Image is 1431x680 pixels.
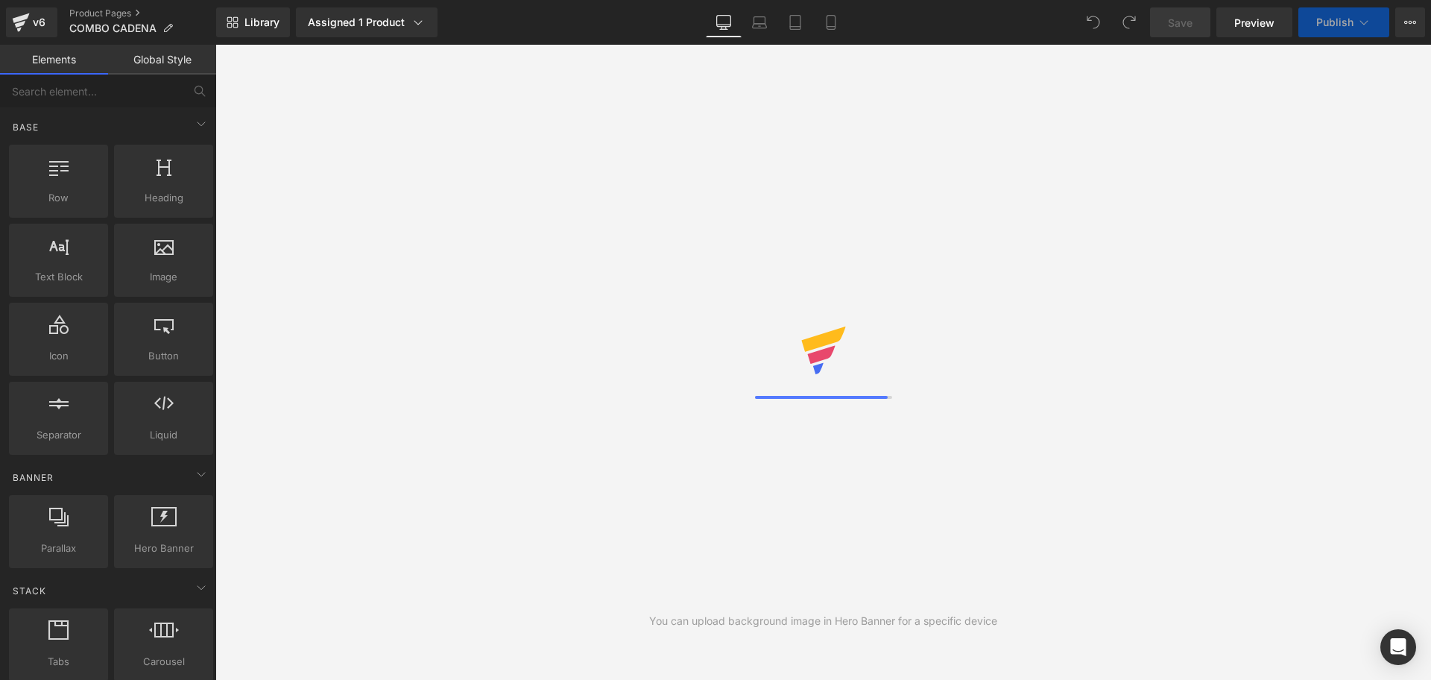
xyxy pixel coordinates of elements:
a: Laptop [742,7,777,37]
span: Base [11,120,40,134]
span: Carousel [119,654,209,670]
div: You can upload background image in Hero Banner for a specific device [649,613,997,629]
a: v6 [6,7,57,37]
span: Row [13,190,104,206]
a: Preview [1216,7,1292,37]
button: More [1395,7,1425,37]
span: Library [244,16,279,29]
a: Global Style [108,45,216,75]
div: Open Intercom Messenger [1380,629,1416,665]
span: Button [119,348,209,364]
div: Assigned 1 Product [308,15,426,30]
a: Product Pages [69,7,216,19]
span: Hero Banner [119,541,209,556]
span: Text Block [13,269,104,285]
span: Parallax [13,541,104,556]
span: Preview [1234,15,1274,31]
span: Publish [1316,16,1353,28]
div: v6 [30,13,48,32]
button: Redo [1114,7,1144,37]
span: Stack [11,584,48,598]
span: Separator [13,427,104,443]
a: New Library [216,7,290,37]
a: Tablet [777,7,813,37]
span: Save [1168,15,1192,31]
span: Image [119,269,209,285]
a: Desktop [706,7,742,37]
span: Heading [119,190,209,206]
span: Banner [11,470,55,485]
button: Undo [1078,7,1108,37]
a: Mobile [813,7,849,37]
span: Liquid [119,427,209,443]
span: COMBO CADENA [69,22,157,34]
span: Tabs [13,654,104,670]
span: Icon [13,348,104,364]
button: Publish [1298,7,1389,37]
